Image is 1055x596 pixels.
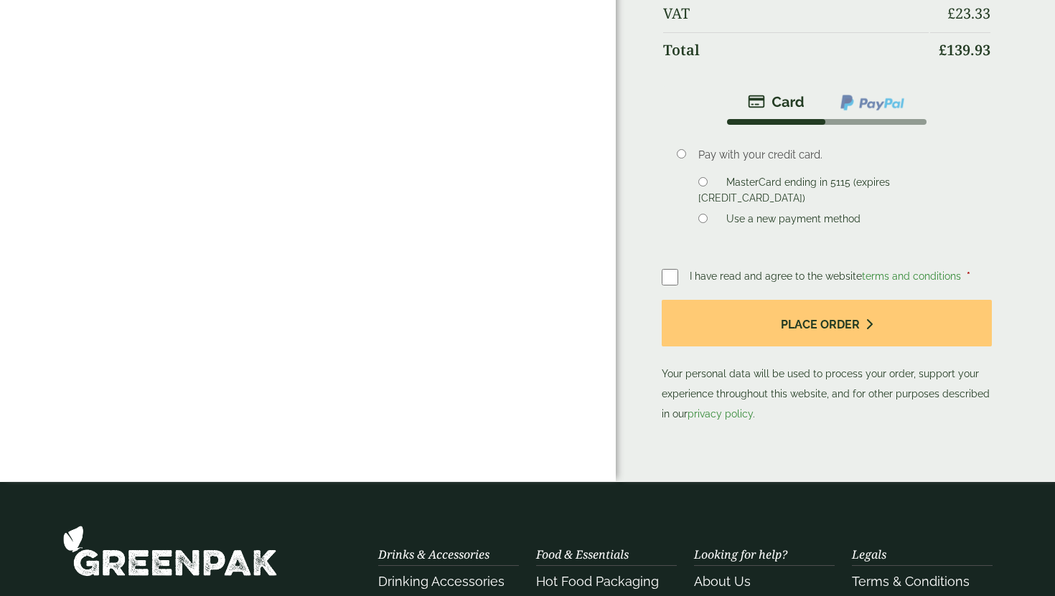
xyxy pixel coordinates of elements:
[748,93,805,110] img: stripe.png
[967,270,970,282] abbr: required
[690,270,964,282] span: I have read and agree to the website
[839,93,906,112] img: ppcp-gateway.png
[378,574,505,589] a: Drinking Accessories
[721,213,866,229] label: Use a new payment method
[662,300,992,346] button: Place order
[536,574,659,589] a: Hot Food Packaging
[662,300,992,424] p: Your personal data will be used to process your order, support your experience throughout this we...
[698,176,889,208] label: MasterCard ending in 5115 (expires [CREDIT_CARD_DATA])
[947,4,955,23] span: £
[694,574,751,589] a: About Us
[663,32,929,67] th: Total
[939,40,947,60] span: £
[698,147,970,163] p: Pay with your credit card.
[852,574,970,589] a: Terms & Conditions
[62,525,278,577] img: GreenPak Supplies
[947,4,990,23] bdi: 23.33
[862,270,961,282] a: terms and conditions
[939,40,990,60] bdi: 139.93
[688,408,753,420] a: privacy policy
